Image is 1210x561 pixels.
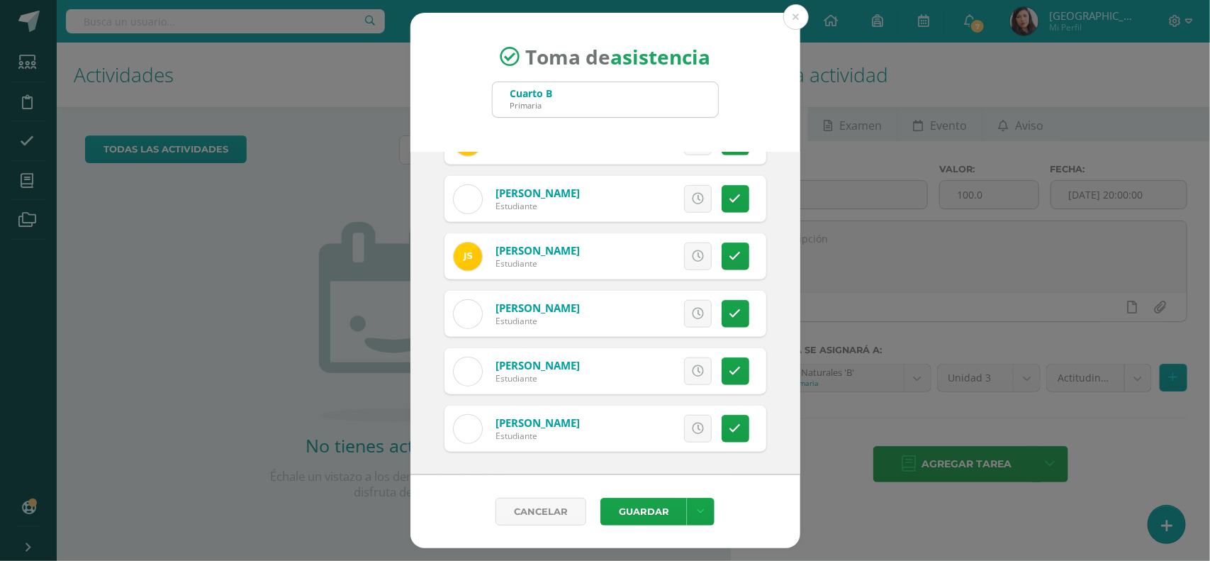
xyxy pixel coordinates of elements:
div: Estudiante [495,257,580,270]
button: Close (Esc) [783,4,809,30]
div: Cuarto B [510,87,553,100]
div: Estudiante [495,200,580,212]
input: Busca un grado o sección aquí... [493,82,718,117]
button: Guardar [600,498,687,526]
div: Estudiante [495,315,580,327]
img: 4c2b82b3177ae19f344896642be22196.png [454,357,482,386]
a: [PERSON_NAME] [495,358,580,372]
a: [PERSON_NAME] [495,416,580,430]
img: 0c464d01f46ce8e9e832edb9612c4cd4.png [454,185,482,213]
a: [PERSON_NAME] [495,301,580,315]
div: Primaria [510,100,553,111]
strong: asistencia [610,43,710,70]
span: Toma de [525,43,710,70]
a: [PERSON_NAME] [495,243,580,257]
div: Estudiante [495,372,580,384]
a: Cancelar [495,498,586,526]
div: Estudiante [495,430,580,442]
img: 2f961bc6ef347c92252d345050a05234.png [454,243,482,271]
a: [PERSON_NAME] [495,186,580,200]
img: fc2b2455cc540b0f027fc1d4bc65a690.png [454,300,482,328]
img: b71e07d9ac6f4a957f2cdfbf3382ae64.png [454,415,482,443]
